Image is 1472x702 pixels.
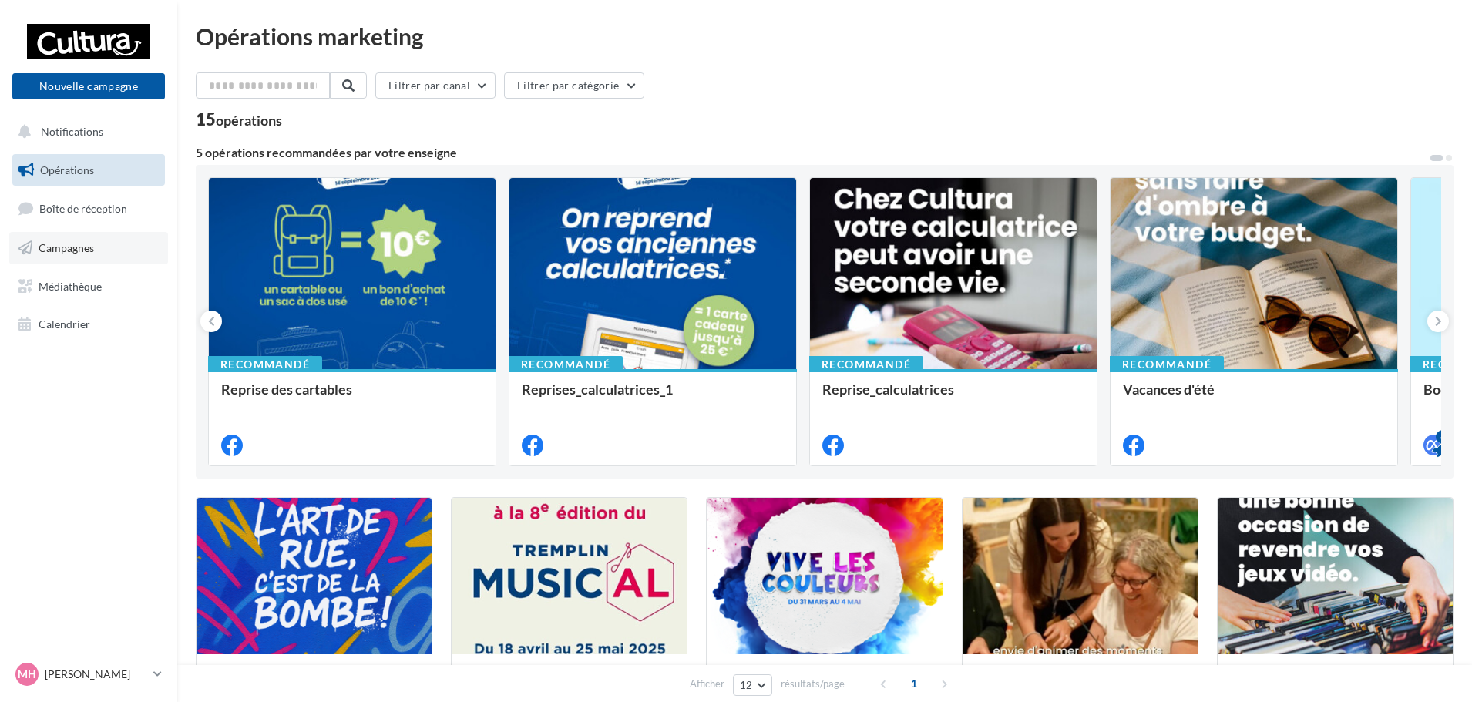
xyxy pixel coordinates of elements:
[39,241,94,254] span: Campagnes
[216,113,282,127] div: opérations
[781,677,845,691] span: résultats/page
[12,73,165,99] button: Nouvelle campagne
[1436,430,1450,444] div: 4
[522,381,784,412] div: Reprises_calculatrices_1
[1123,381,1385,412] div: Vacances d'été
[733,674,772,696] button: 12
[39,202,127,215] span: Boîte de réception
[12,660,165,689] a: MH [PERSON_NAME]
[9,232,168,264] a: Campagnes
[809,356,923,373] div: Recommandé
[9,116,162,148] button: Notifications
[9,270,168,303] a: Médiathèque
[39,317,90,331] span: Calendrier
[9,154,168,186] a: Opérations
[221,381,483,412] div: Reprise des cartables
[509,356,623,373] div: Recommandé
[208,356,322,373] div: Recommandé
[9,192,168,225] a: Boîte de réception
[196,25,1454,48] div: Opérations marketing
[690,677,724,691] span: Afficher
[1110,356,1224,373] div: Recommandé
[40,163,94,176] span: Opérations
[740,679,753,691] span: 12
[45,667,147,682] p: [PERSON_NAME]
[504,72,644,99] button: Filtrer par catégorie
[18,667,36,682] span: MH
[902,671,926,696] span: 1
[196,146,1429,159] div: 5 opérations recommandées par votre enseigne
[375,72,496,99] button: Filtrer par canal
[822,381,1084,412] div: Reprise_calculatrices
[196,111,282,128] div: 15
[41,125,103,138] span: Notifications
[9,308,168,341] a: Calendrier
[39,279,102,292] span: Médiathèque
